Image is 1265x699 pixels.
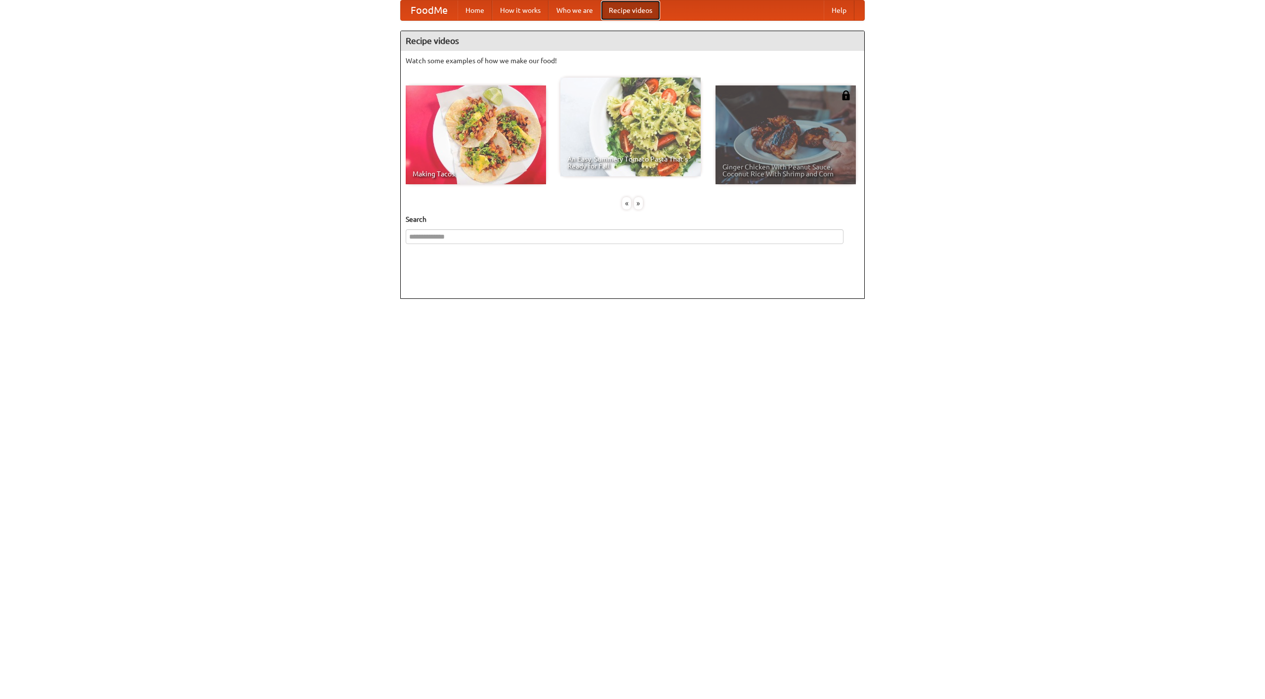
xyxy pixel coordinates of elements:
a: Recipe videos [601,0,660,20]
img: 483408.png [841,90,851,100]
a: An Easy, Summery Tomato Pasta That's Ready for Fall [560,78,701,176]
a: Help [824,0,854,20]
p: Watch some examples of how we make our food! [406,56,859,66]
a: Who we are [548,0,601,20]
div: « [622,197,631,209]
a: Making Tacos [406,85,546,184]
h5: Search [406,214,859,224]
span: An Easy, Summery Tomato Pasta That's Ready for Fall [567,156,694,169]
a: Home [458,0,492,20]
h4: Recipe videos [401,31,864,51]
div: » [634,197,643,209]
span: Making Tacos [413,170,539,177]
a: FoodMe [401,0,458,20]
a: How it works [492,0,548,20]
